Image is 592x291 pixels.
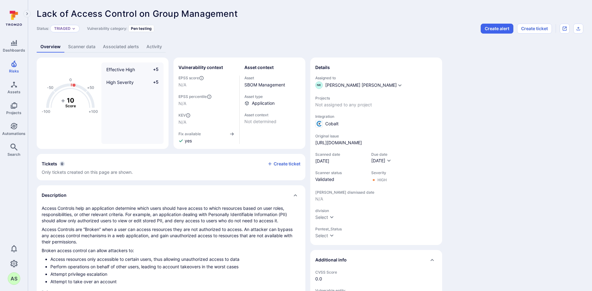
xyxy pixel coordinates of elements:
span: CVSS Score [315,270,437,275]
span: N/A [178,119,234,125]
span: +5 [147,66,159,73]
div: Due date field [371,152,391,164]
span: Assets [7,90,21,94]
div: Pen testing [128,25,154,32]
span: Projects [6,110,21,115]
tspan: 10 [67,96,74,104]
section: tickets card [37,154,305,180]
span: Asset context [244,113,300,117]
a: Scanner data [64,41,99,53]
span: Asset [244,76,300,80]
span: [PERSON_NAME] [PERSON_NAME] [325,83,397,87]
p: Broken access control can allow attackers to: [42,247,300,254]
div: Abhinav Singh [8,272,20,285]
span: KEV [178,113,234,118]
span: Pentest_Status [315,227,437,231]
div: Vulnerability tabs [37,41,583,53]
span: Automations [2,131,25,136]
h2: Additional info [315,257,347,263]
span: Application [252,100,275,106]
text: 0 [69,77,72,82]
span: Vulnerability category: [87,26,127,31]
section: details card [310,58,442,245]
span: High Severity [106,80,134,85]
div: Export as CSV [573,24,583,34]
span: N/A [178,82,234,88]
span: Projects [315,96,437,100]
span: [DATE] [315,158,365,164]
span: 0.0 [315,276,437,282]
span: Dashboards [3,48,25,53]
h2: Details [315,64,330,71]
a: Overview [37,41,64,53]
button: Expand dropdown [72,27,76,30]
button: Expand navigation menu [23,10,31,17]
span: Search [7,152,20,157]
span: N/A [178,100,234,107]
span: Scanned date [315,152,365,157]
button: Select [315,233,334,239]
text: Score [65,104,76,108]
div: Nilesh Kumar Singh [315,81,323,89]
p: Access Controls are “Broken” when a user can access resources they are not authorized to access. ... [42,226,300,245]
div: Collapse [37,154,305,180]
span: Severity [371,170,387,175]
div: Open original issue [560,24,570,34]
span: Scanner status [315,170,365,175]
li: Attempt privilege escalation [50,271,300,277]
span: Not determined [244,118,300,125]
a: Activity [143,41,166,53]
span: [DATE] [371,158,385,163]
p: Access Controls help an application determine which users should have access to which resources b... [42,205,300,224]
i: Expand navigation menu [25,11,29,16]
button: Create ticket [267,161,300,167]
button: Create ticket [517,24,552,34]
li: Access resources only accessible to certain users, thus allowing unauthorized access to data [50,256,300,262]
span: Effective High [106,67,135,72]
text: -50 [47,85,53,90]
text: -100 [42,109,50,114]
button: AS [8,272,20,285]
div: Collapse [310,250,442,270]
span: Integration [315,114,437,119]
span: EPSS percentile [178,94,234,99]
li: Perform operations on behalf of other users, leading to account takeovers in the worst cases [50,264,300,270]
h2: Vulnerability context [178,64,223,71]
span: [PERSON_NAME] dismissed date [315,190,437,195]
span: Cobalt [325,121,339,127]
span: N/A [315,196,437,202]
tspan: + [61,96,65,104]
button: Expand dropdown [397,83,402,88]
span: Original issue [315,134,437,138]
div: Select [315,214,328,220]
span: Risks [9,69,19,73]
span: division [315,208,437,213]
h2: Tickets [42,161,57,167]
span: Asset type [244,94,300,99]
button: [DATE] [371,158,391,164]
span: yes [185,138,192,144]
div: High [377,178,387,182]
g: The vulnerability score is based on the parameters defined in the settings [58,96,83,108]
button: Triaged [54,26,71,31]
span: Not assigned to any project [315,102,437,108]
text: +50 [87,85,94,90]
button: Select [315,214,334,220]
span: Status: [37,26,49,31]
span: Due date [371,152,391,157]
span: 0 [60,161,65,166]
span: EPSS score [178,76,234,81]
span: Assigned to [315,76,437,80]
span: +5 [147,79,159,85]
button: Create alert [481,24,513,34]
span: Fix available [178,132,201,136]
span: Only tickets created on this page are shown. [42,169,133,175]
li: Attempt to take over an account [50,279,300,285]
h2: Asset context [244,64,274,71]
a: SBOM Management [244,82,285,87]
button: NK[PERSON_NAME] [PERSON_NAME] [315,81,397,89]
h2: Description [42,192,67,198]
span: Lack of Access Control on Group Management [37,8,238,19]
div: Collapse description [37,185,305,205]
